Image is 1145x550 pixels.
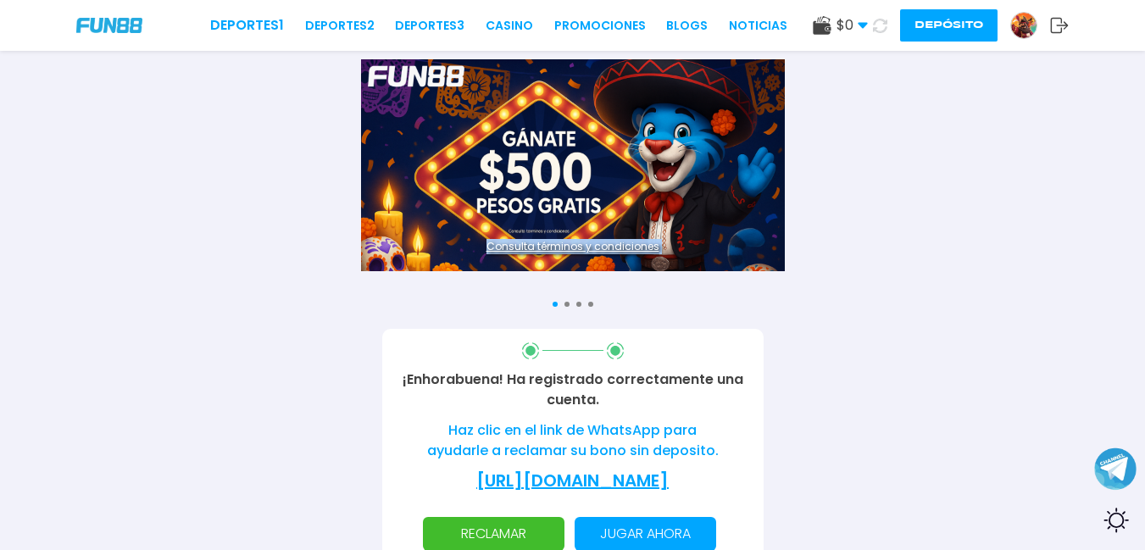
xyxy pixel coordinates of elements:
[476,469,669,492] a: [URL][DOMAIN_NAME]
[554,17,646,35] a: Promociones
[361,59,785,271] img: Banner
[403,369,743,410] p: ¡Enhorabuena! Ha registrado correctamente una cuenta.
[210,15,284,36] a: Deportes1
[1010,12,1050,39] a: Avatar
[900,9,998,42] button: Depósito
[305,17,375,35] a: Deportes2
[837,15,868,36] span: $ 0
[486,17,533,35] a: CASINO
[1094,499,1137,542] div: Switch theme
[76,18,142,32] img: Company Logo
[361,239,785,254] a: Consulta términos y condiciones
[1011,13,1037,38] img: Avatar
[395,17,464,35] a: Deportes3
[423,420,723,461] p: Haz clic en el link de WhatsApp para ayudarle a reclamar su bono sin deposito.
[666,17,708,35] a: BLOGS
[729,17,787,35] a: NOTICIAS
[1094,447,1137,491] button: Join telegram channel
